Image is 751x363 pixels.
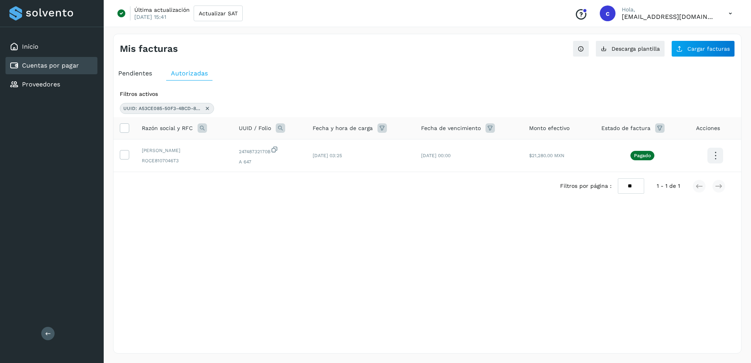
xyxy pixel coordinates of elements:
button: Actualizar SAT [194,5,243,21]
span: Estado de factura [601,124,650,132]
span: Fecha y hora de carga [313,124,373,132]
span: [DATE] 03:25 [313,153,342,158]
div: Proveedores [5,76,97,93]
span: 24748732170B [239,146,300,155]
div: Filtros activos [120,90,735,98]
span: [PERSON_NAME] [142,147,226,154]
span: Monto efectivo [529,124,570,132]
p: cxp@53cargo.com [622,13,716,20]
span: Razón social y RFC [142,124,193,132]
span: Actualizar SAT [199,11,238,16]
span: Acciones [696,124,720,132]
span: ROCE8107046T3 [142,157,226,164]
span: Cargar facturas [687,46,730,51]
span: Descarga plantilla [612,46,660,51]
div: UUID: A53CE085-50F3-4BCD-80B2-24748732170B [120,103,214,114]
button: Cargar facturas [671,40,735,57]
button: Descarga plantilla [595,40,665,57]
a: Proveedores [22,81,60,88]
div: Cuentas por pagar [5,57,97,74]
span: 1 - 1 de 1 [657,182,680,190]
span: UUID / Folio [239,124,271,132]
span: Filtros por página : [560,182,612,190]
div: Inicio [5,38,97,55]
p: [DATE] 15:41 [134,13,166,20]
span: [DATE] 00:00 [421,153,451,158]
a: Cuentas por pagar [22,62,79,69]
span: Fecha de vencimiento [421,124,481,132]
span: Autorizadas [171,70,208,77]
span: UUID: A53CE085-50F3-4BCD-80B2-24748732170B [123,105,202,112]
p: Hola, [622,6,716,13]
span: Pendientes [118,70,152,77]
p: Pagado [634,153,651,158]
span: $21,280.00 MXN [529,153,564,158]
span: A 647 [239,158,300,165]
p: Última actualización [134,6,190,13]
h4: Mis facturas [120,43,178,55]
a: Inicio [22,43,38,50]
